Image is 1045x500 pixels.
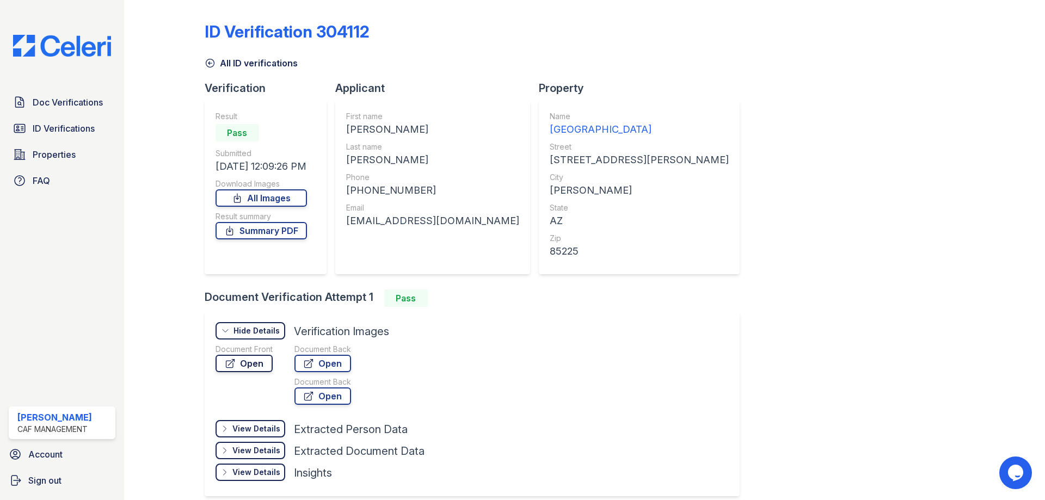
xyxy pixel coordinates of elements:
div: 85225 [550,244,729,259]
div: Document Back [294,376,351,387]
div: Document Verification Attempt 1 [205,289,748,307]
iframe: chat widget [999,456,1034,489]
span: Properties [33,148,76,161]
div: Phone [346,172,519,183]
div: Download Images [216,178,307,189]
div: Pass [384,289,428,307]
div: View Details [232,445,280,456]
div: First name [346,111,519,122]
a: Open [216,355,273,372]
div: Document Front [216,344,273,355]
div: Verification Images [294,324,389,339]
div: Document Back [294,344,351,355]
span: Sign out [28,474,62,487]
div: [PERSON_NAME] [550,183,729,198]
a: FAQ [9,170,115,192]
span: FAQ [33,174,50,187]
div: Zip [550,233,729,244]
div: [STREET_ADDRESS][PERSON_NAME] [550,152,729,168]
div: View Details [232,423,280,434]
div: Name [550,111,729,122]
div: Hide Details [233,325,280,336]
a: Summary PDF [216,222,307,239]
div: [PERSON_NAME] [346,122,519,137]
div: [PHONE_NUMBER] [346,183,519,198]
div: View Details [232,467,280,478]
div: Verification [205,81,335,96]
div: City [550,172,729,183]
a: Open [294,355,351,372]
img: CE_Logo_Blue-a8612792a0a2168367f1c8372b55b34899dd931a85d93a1a3d3e32e68fde9ad4.png [4,35,120,57]
span: Account [28,448,63,461]
span: Doc Verifications [33,96,103,109]
div: Result summary [216,211,307,222]
div: [DATE] 12:09:26 PM [216,159,307,174]
div: ID Verification 304112 [205,22,370,41]
div: CAF Management [17,424,92,435]
div: Result [216,111,307,122]
a: Open [294,387,351,405]
div: Pass [216,124,259,141]
div: [PERSON_NAME] [17,411,92,424]
a: Sign out [4,470,120,491]
div: State [550,202,729,213]
div: Insights [294,465,332,480]
div: Street [550,141,729,152]
a: Properties [9,144,115,165]
div: Applicant [335,81,539,96]
a: All ID verifications [205,57,298,70]
div: Property [539,81,748,96]
div: Last name [346,141,519,152]
a: Doc Verifications [9,91,115,113]
div: [PERSON_NAME] [346,152,519,168]
div: Submitted [216,148,307,159]
div: AZ [550,213,729,229]
a: Name [GEOGRAPHIC_DATA] [550,111,729,137]
div: Email [346,202,519,213]
a: All Images [216,189,307,207]
div: [EMAIL_ADDRESS][DOMAIN_NAME] [346,213,519,229]
span: ID Verifications [33,122,95,135]
div: Extracted Person Data [294,422,408,437]
a: ID Verifications [9,118,115,139]
a: Account [4,443,120,465]
div: [GEOGRAPHIC_DATA] [550,122,729,137]
div: Extracted Document Data [294,443,425,459]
